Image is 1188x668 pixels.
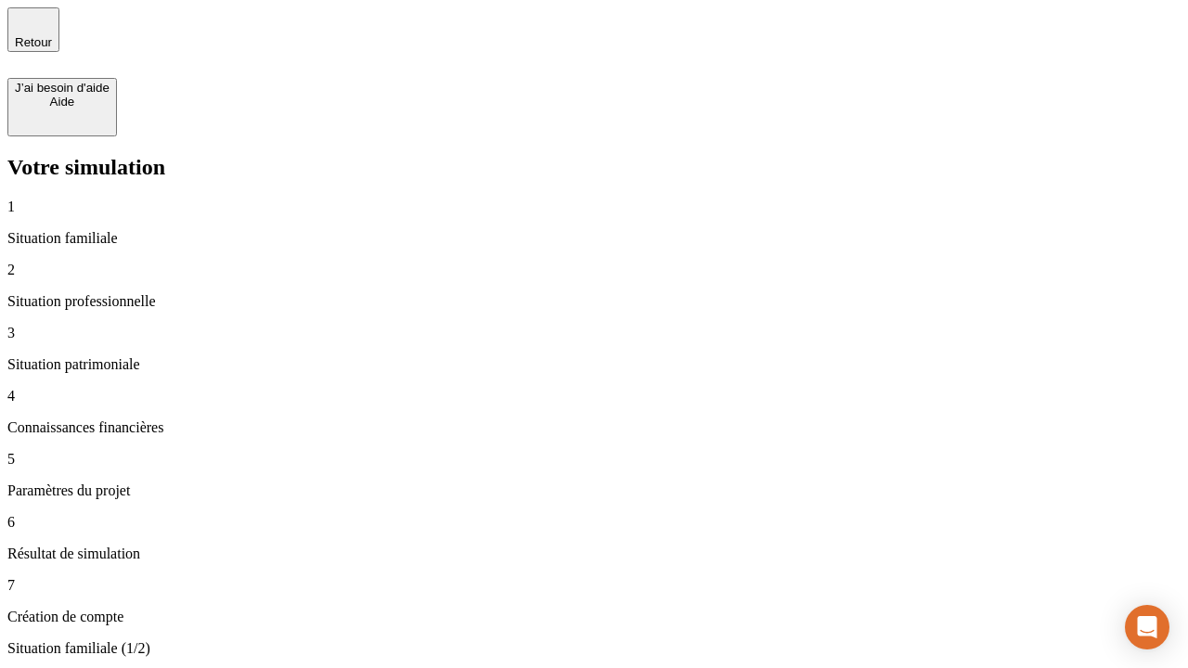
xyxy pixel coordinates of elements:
[15,81,110,95] div: J’ai besoin d'aide
[7,356,1181,373] p: Situation patrimoniale
[7,262,1181,278] p: 2
[15,95,110,109] div: Aide
[7,546,1181,562] p: Résultat de simulation
[7,388,1181,405] p: 4
[7,577,1181,594] p: 7
[15,35,52,49] span: Retour
[1125,605,1169,649] div: Open Intercom Messenger
[7,609,1181,625] p: Création de compte
[7,293,1181,310] p: Situation professionnelle
[7,451,1181,468] p: 5
[7,78,117,136] button: J’ai besoin d'aideAide
[7,640,1181,657] p: Situation familiale (1/2)
[7,514,1181,531] p: 6
[7,199,1181,215] p: 1
[7,7,59,52] button: Retour
[7,482,1181,499] p: Paramètres du projet
[7,419,1181,436] p: Connaissances financières
[7,230,1181,247] p: Situation familiale
[7,155,1181,180] h2: Votre simulation
[7,325,1181,341] p: 3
